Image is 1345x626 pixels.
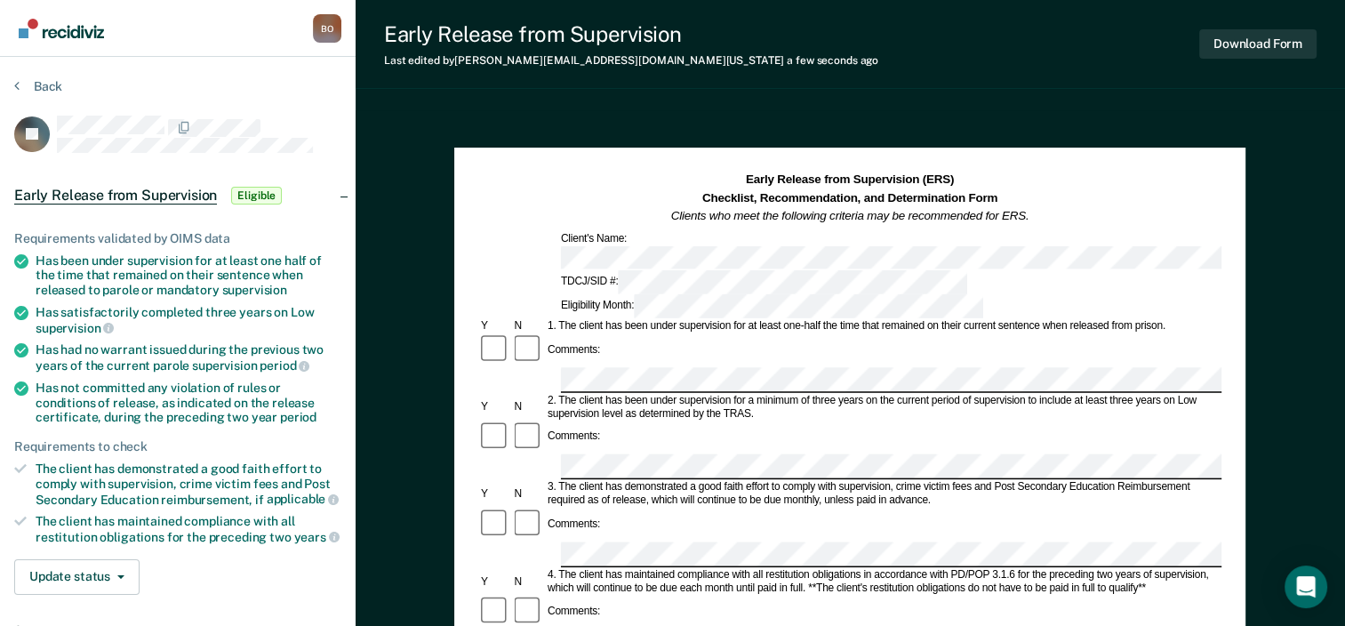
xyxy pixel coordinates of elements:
[671,209,1029,222] em: Clients who meet the following criteria may be recommended for ERS.
[746,173,954,187] strong: Early Release from Supervision (ERS)
[787,54,878,67] span: a few seconds ago
[478,487,511,501] div: Y
[36,253,341,298] div: Has been under supervision for at least one half of the time that remained on their sentence when...
[14,187,217,205] span: Early Release from Supervision
[260,358,309,373] span: period
[478,320,511,333] div: Y
[512,487,545,501] div: N
[36,381,341,425] div: Has not committed any violation of rules or conditions of release, as indicated on the release ce...
[14,231,341,246] div: Requirements validated by OIMS data
[512,400,545,413] div: N
[313,14,341,43] button: Profile dropdown button
[512,320,545,333] div: N
[19,19,104,38] img: Recidiviz
[36,305,341,335] div: Has satisfactorily completed three years on Low
[558,271,970,295] div: TDCJ/SID #:
[478,575,511,589] div: Y
[267,492,339,506] span: applicable
[231,187,282,205] span: Eligible
[545,430,603,444] div: Comments:
[545,606,603,619] div: Comments:
[1199,29,1317,59] button: Download Form
[280,410,316,424] span: period
[384,54,878,67] div: Last edited by [PERSON_NAME][EMAIL_ADDRESS][DOMAIN_NAME][US_STATE]
[558,294,986,318] div: Eligibility Month:
[545,518,603,531] div: Comments:
[1285,566,1327,608] div: Open Intercom Messenger
[478,400,511,413] div: Y
[384,21,878,47] div: Early Release from Supervision
[545,481,1221,508] div: 3. The client has demonstrated a good faith effort to comply with supervision, crime victim fees ...
[545,394,1221,421] div: 2. The client has been under supervision for a minimum of three years on the current period of su...
[36,514,341,544] div: The client has maintained compliance with all restitution obligations for the preceding two
[702,191,997,205] strong: Checklist, Recommendation, and Determination Form
[14,78,62,94] button: Back
[545,320,1221,333] div: 1. The client has been under supervision for at least one-half the time that remained on their cu...
[545,568,1221,595] div: 4. The client has maintained compliance with all restitution obligations in accordance with PD/PO...
[36,461,341,507] div: The client has demonstrated a good faith effort to comply with supervision, crime victim fees and...
[36,321,114,335] span: supervision
[14,439,341,454] div: Requirements to check
[222,283,287,297] span: supervision
[14,559,140,595] button: Update status
[36,342,341,373] div: Has had no warrant issued during the previous two years of the current parole supervision
[313,14,341,43] div: B O
[294,530,340,544] span: years
[512,575,545,589] div: N
[545,343,603,357] div: Comments:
